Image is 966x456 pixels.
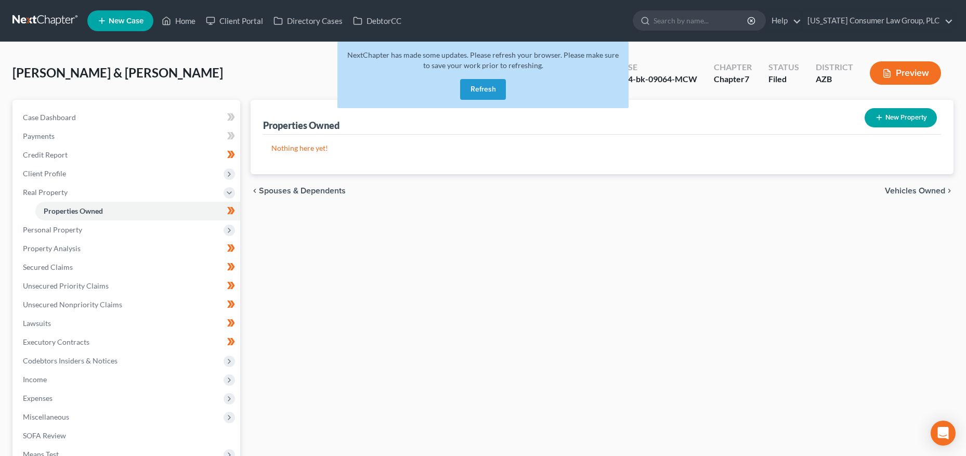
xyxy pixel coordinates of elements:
span: Spouses & Dependents [259,187,346,195]
span: Client Profile [23,169,66,178]
button: chevron_left Spouses & Dependents [251,187,346,195]
a: Directory Cases [268,11,348,30]
div: Chapter [714,73,752,85]
span: Properties Owned [44,206,103,215]
a: Case Dashboard [15,108,240,127]
button: New Property [865,108,937,127]
a: Help [766,11,801,30]
span: Real Property [23,188,68,197]
div: Status [768,61,799,73]
span: Credit Report [23,150,68,159]
span: Case Dashboard [23,113,76,122]
span: Expenses [23,394,53,402]
button: Vehicles Owned chevron_right [885,187,954,195]
div: AZB [816,73,853,85]
div: Open Intercom Messenger [931,421,956,446]
a: SOFA Review [15,426,240,445]
span: New Case [109,17,143,25]
button: Preview [870,61,941,85]
a: Property Analysis [15,239,240,258]
button: Refresh [460,79,506,100]
span: Lawsuits [23,319,51,328]
a: Credit Report [15,146,240,164]
a: Unsecured Priority Claims [15,277,240,295]
i: chevron_left [251,187,259,195]
a: Secured Claims [15,258,240,277]
div: Properties Owned [263,119,340,132]
a: Properties Owned [35,202,240,220]
span: Personal Property [23,225,82,234]
span: Payments [23,132,55,140]
div: District [816,61,853,73]
div: Chapter [714,61,752,73]
a: Unsecured Nonpriority Claims [15,295,240,314]
a: Executory Contracts [15,333,240,351]
span: Codebtors Insiders & Notices [23,356,118,365]
a: Home [156,11,201,30]
span: 7 [745,74,749,84]
span: Vehicles Owned [885,187,945,195]
span: [PERSON_NAME] & [PERSON_NAME] [12,65,223,80]
div: Case [617,61,697,73]
input: Search by name... [654,11,749,30]
span: Unsecured Priority Claims [23,281,109,290]
a: Lawsuits [15,314,240,333]
span: SOFA Review [23,431,66,440]
a: [US_STATE] Consumer Law Group, PLC [802,11,953,30]
a: Client Portal [201,11,268,30]
i: chevron_right [945,187,954,195]
span: Income [23,375,47,384]
span: NextChapter has made some updates. Please refresh your browser. Please make sure to save your wor... [347,50,619,70]
div: Filed [768,73,799,85]
p: Nothing here yet! [271,143,933,153]
a: Payments [15,127,240,146]
span: Miscellaneous [23,412,69,421]
span: Property Analysis [23,244,81,253]
a: DebtorCC [348,11,407,30]
span: Executory Contracts [23,337,89,346]
div: 2:24-bk-09064-MCW [617,73,697,85]
span: Unsecured Nonpriority Claims [23,300,122,309]
span: Secured Claims [23,263,73,271]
